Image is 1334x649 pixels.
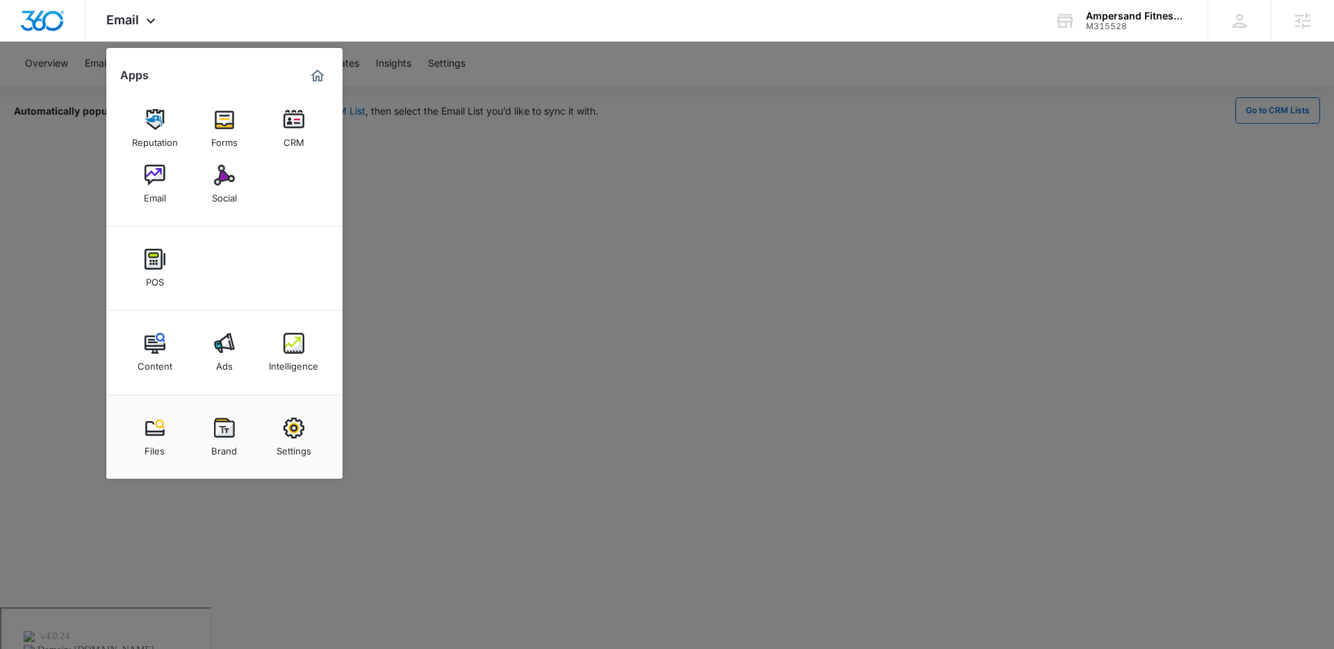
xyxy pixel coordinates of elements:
a: Content [129,326,181,379]
a: Intelligence [267,326,320,379]
a: Social [198,158,251,211]
img: website_grey.svg [22,36,33,47]
a: Email [129,158,181,211]
div: Forms [211,130,238,148]
span: Email [106,13,139,27]
div: Files [145,438,165,457]
a: Marketing 360® Dashboard [306,65,329,87]
div: Domain Overview [53,82,124,91]
div: Reputation [132,130,178,148]
a: Forms [198,102,251,155]
a: Reputation [129,102,181,155]
a: POS [129,242,181,295]
a: Settings [267,411,320,463]
div: CRM [283,130,304,148]
div: Email [144,186,166,204]
img: logo_orange.svg [22,22,33,33]
div: account name [1086,10,1187,22]
div: Settings [277,438,311,457]
div: account id [1086,22,1187,31]
a: CRM [267,102,320,155]
div: v 4.0.24 [39,22,68,33]
div: Content [138,354,172,372]
div: POS [146,270,164,288]
div: Social [212,186,237,204]
a: Ads [198,326,251,379]
h2: Apps [120,69,149,82]
div: Intelligence [269,354,318,372]
a: Brand [198,411,251,463]
img: tab_keywords_by_traffic_grey.svg [138,81,149,92]
img: tab_domain_overview_orange.svg [38,81,49,92]
div: Domain: [DOMAIN_NAME] [36,36,153,47]
a: Files [129,411,181,463]
div: Ads [216,354,233,372]
div: Keywords by Traffic [154,82,234,91]
div: Brand [211,438,237,457]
